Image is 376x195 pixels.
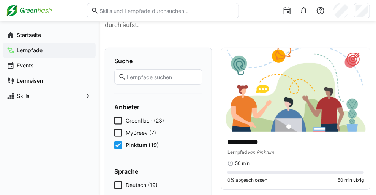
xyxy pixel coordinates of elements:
span: Deutsch (19) [126,181,158,189]
span: Greenflash (23) [126,117,164,125]
h4: Suche [114,57,202,65]
span: von Pinktum [247,149,274,155]
span: Pinktum (19) [126,141,159,149]
span: 0% abgeschlossen [227,177,267,183]
h4: Sprache [114,168,202,175]
span: Lernpfad [227,149,247,155]
input: Skills und Lernpfade durchsuchen… [99,7,235,14]
span: 50 min übrig [338,177,364,183]
img: image [221,48,370,132]
span: 50 min [235,160,250,166]
input: Lernpfade suchen [126,74,198,80]
h4: Anbieter [114,103,202,111]
span: MyBreev (7) [126,129,156,137]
